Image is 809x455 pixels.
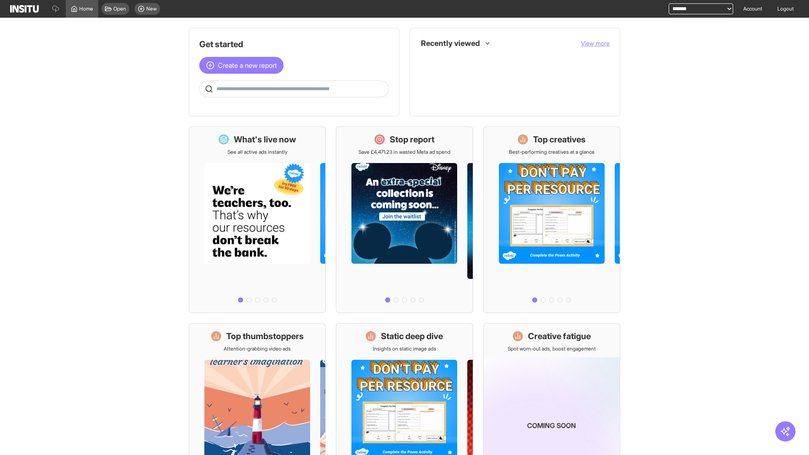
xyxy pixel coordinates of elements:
[10,5,39,13] img: Logo
[113,5,126,12] span: Open
[146,5,157,12] span: New
[581,40,610,47] span: View more
[373,345,436,352] p: Insights on static image ads
[79,5,93,12] span: Home
[336,126,473,313] a: Stop reportSave £4,471.23 in wasted Meta ad spend
[224,345,291,352] p: Attention-grabbing video ads
[390,134,434,145] h1: Stop report
[359,149,450,155] p: Save £4,471.23 in wasted Meta ad spend
[533,134,586,145] h1: Top creatives
[509,149,595,155] p: Best-performing creatives at a glance
[228,149,287,155] p: See all active ads instantly
[189,126,326,313] a: What's live nowSee all active ads instantly
[581,39,610,48] button: View more
[226,330,304,342] h1: Top thumbstoppers
[234,134,296,145] h1: What's live now
[199,38,389,50] h1: Get started
[199,57,284,74] button: Create a new report
[483,126,620,313] a: Top creativesBest-performing creatives at a glance
[218,60,277,70] span: Create a new report
[381,330,443,342] h1: Static deep dive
